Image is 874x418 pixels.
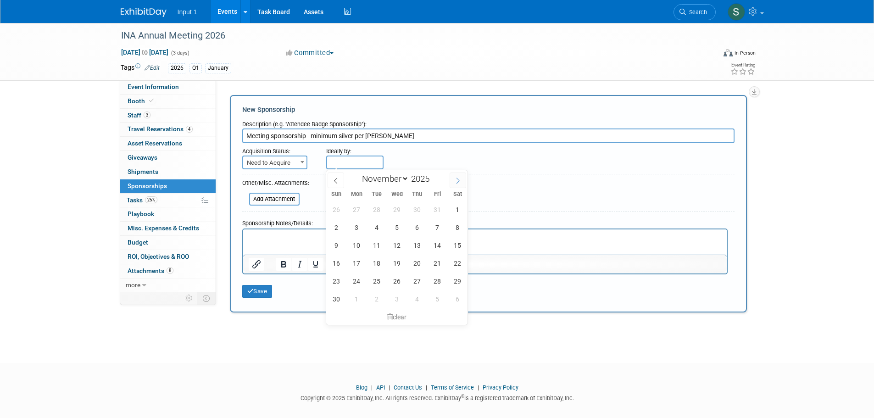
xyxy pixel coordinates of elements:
[120,123,216,136] a: Travel Reservations4
[128,139,182,147] span: Asset Reservations
[328,254,345,272] span: November 16, 2025
[120,250,216,264] a: ROI, Objectives & ROO
[461,394,464,399] sup: ®
[408,218,426,236] span: November 6, 2025
[292,258,307,271] button: Italic
[170,50,189,56] span: (3 days)
[356,384,367,391] a: Blog
[483,384,518,391] a: Privacy Policy
[408,254,426,272] span: November 20, 2025
[348,272,366,290] span: November 24, 2025
[168,63,186,73] div: 2026
[724,49,733,56] img: Format-Inperson.png
[431,384,474,391] a: Terms of Service
[368,201,386,218] span: October 28, 2025
[145,65,160,71] a: Edit
[128,125,193,133] span: Travel Reservations
[449,290,467,308] span: December 6, 2025
[686,9,707,16] span: Search
[120,95,216,108] a: Booth
[120,236,216,250] a: Budget
[326,309,468,325] div: clear
[427,191,447,197] span: Fri
[121,8,167,17] img: ExhibitDay
[348,218,366,236] span: November 3, 2025
[118,28,702,44] div: INA Annual Meeting 2026
[368,218,386,236] span: November 4, 2025
[128,168,158,175] span: Shipments
[326,143,692,156] div: Ideally by:
[388,290,406,308] span: December 3, 2025
[368,290,386,308] span: December 2, 2025
[242,105,735,115] div: New Sponsorship
[429,290,446,308] span: December 5, 2025
[120,179,216,193] a: Sponsorships
[662,48,756,61] div: Event Format
[449,218,467,236] span: November 8, 2025
[449,254,467,272] span: November 22, 2025
[423,384,429,391] span: |
[178,8,197,16] span: Input 1
[429,254,446,272] span: November 21, 2025
[120,109,216,123] a: Staff3
[128,224,199,232] span: Misc. Expenses & Credits
[328,218,345,236] span: November 2, 2025
[386,384,392,391] span: |
[128,267,173,274] span: Attachments
[243,229,727,255] iframe: Rich Text Area
[346,191,367,197] span: Mon
[408,201,426,218] span: October 30, 2025
[167,267,173,274] span: 8
[369,384,375,391] span: |
[328,290,345,308] span: November 30, 2025
[348,254,366,272] span: November 17, 2025
[120,137,216,150] a: Asset Reservations
[276,258,291,271] button: Bold
[408,236,426,254] span: November 13, 2025
[242,215,728,229] div: Sponsorship Notes/Details:
[367,191,387,197] span: Tue
[326,191,346,197] span: Sun
[121,63,160,73] td: Tags
[128,210,154,217] span: Playbook
[394,384,422,391] a: Contact Us
[128,111,150,119] span: Staff
[120,279,216,292] a: more
[429,201,446,218] span: October 31, 2025
[328,272,345,290] span: November 23, 2025
[449,201,467,218] span: November 1, 2025
[128,154,157,161] span: Giveaways
[674,4,716,20] a: Search
[368,236,386,254] span: November 11, 2025
[128,253,189,260] span: ROI, Objectives & ROO
[429,218,446,236] span: November 7, 2025
[140,49,149,56] span: to
[408,272,426,290] span: November 27, 2025
[128,83,179,90] span: Event Information
[149,98,154,103] i: Booth reservation complete
[283,48,337,58] button: Committed
[205,63,231,73] div: January
[358,173,409,184] select: Month
[368,254,386,272] span: November 18, 2025
[186,126,193,133] span: 4
[120,207,216,221] a: Playbook
[348,201,366,218] span: October 27, 2025
[189,63,202,73] div: Q1
[449,272,467,290] span: November 29, 2025
[376,384,385,391] a: API
[328,236,345,254] span: November 9, 2025
[120,151,216,165] a: Giveaways
[475,384,481,391] span: |
[407,191,427,197] span: Thu
[127,196,157,204] span: Tasks
[409,173,436,184] input: Year
[242,285,273,298] button: Save
[242,116,735,128] div: Description (e.g. "Attendee Badge Sponsorship"):
[388,254,406,272] span: November 19, 2025
[242,179,309,189] div: Other/Misc. Attachments:
[242,156,307,169] span: Need to Acquire
[734,50,756,56] div: In-Person
[249,258,264,271] button: Insert/edit link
